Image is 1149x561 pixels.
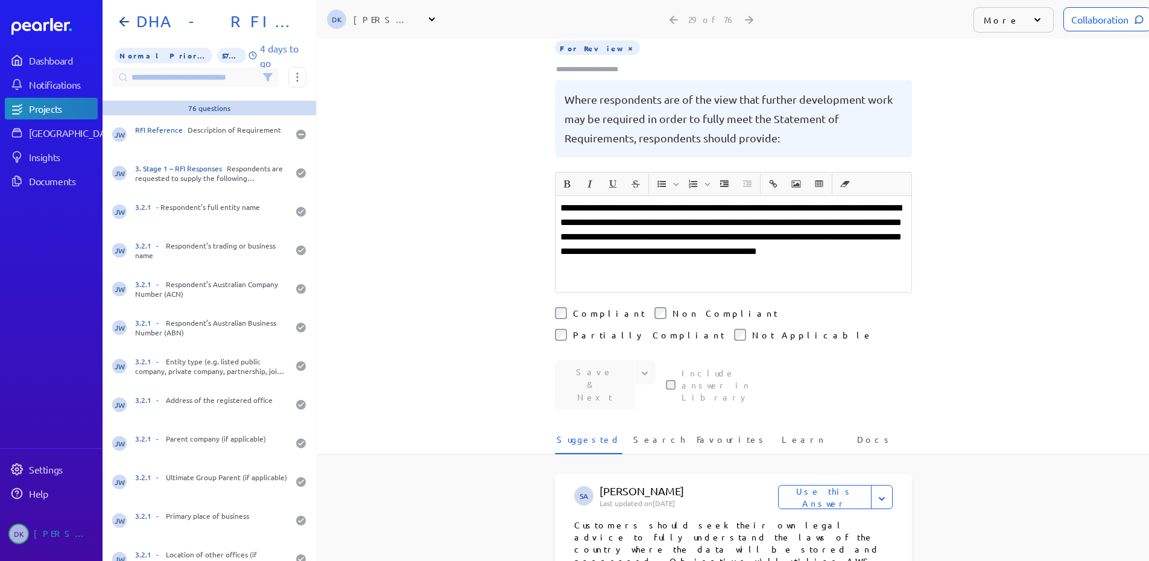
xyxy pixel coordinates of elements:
span: Jeremy Williams [112,243,127,258]
span: RFI Reference [135,125,188,135]
div: Respondents are requested to supply the following information: [135,163,288,183]
a: Settings [5,458,98,480]
button: Italic [580,174,600,194]
div: Notifications [29,78,97,90]
span: 3.2.1 [135,472,156,482]
span: Suggested [557,433,621,453]
div: - Respondent’s full entity name [135,202,288,221]
button: Insert link [763,174,783,194]
span: Jeremy Williams [112,398,127,412]
div: Dashboard [29,54,97,66]
div: - Respondent’s trading or business name [135,241,288,260]
div: - Ultimate Group Parent (if applicable) [135,472,288,492]
label: This checkbox controls whether your answer will be included in the Answer Library for future use [682,367,784,403]
div: - Address of the registered office [135,395,288,414]
div: [GEOGRAPHIC_DATA] [29,127,119,139]
div: - Primary place of business [135,511,288,530]
span: 3.2.1 [135,550,156,559]
div: - Respondent’s Australian Company Number (ACN) [135,279,288,299]
span: Insert Unordered List [651,174,681,194]
button: Use this Answer [778,485,872,509]
div: Documents [29,175,97,187]
input: This checkbox controls whether your answer will be included in the Answer Library for future use [666,380,676,390]
span: 3.2.1 [135,241,156,250]
span: Jeremy Williams [112,166,127,180]
div: Help [29,487,97,499]
span: 3.2.1 [135,202,156,212]
button: Underline [603,174,623,194]
div: - Entity type (e.g. listed public company, private company, partnership, joint venture, consortia... [135,357,288,376]
span: Insert Ordered List [682,174,712,194]
span: 3.2.1 [135,511,156,521]
span: Steve Ackermann [574,486,593,506]
a: [GEOGRAPHIC_DATA] [5,122,98,144]
div: - Parent company (if applicable) [135,434,288,453]
button: Insert Unordered List [651,174,672,194]
div: Projects [29,103,97,115]
a: DK[PERSON_NAME] [5,519,98,549]
label: Not Applicable [752,329,873,341]
span: Jeremy Williams [112,359,127,373]
span: Bold [556,174,578,194]
span: Jeremy Williams [112,320,127,335]
span: 3.2.1 [135,434,156,443]
a: Documents [5,170,98,192]
label: Compliant [573,307,645,319]
span: Insert table [808,174,830,194]
span: For Review [555,40,640,55]
span: Learn [782,433,826,453]
span: Jeremy Williams [112,127,127,142]
span: Insert Image [785,174,807,194]
span: 57% of Questions Completed [217,48,246,63]
span: Favourites [697,433,767,453]
span: Search [633,433,685,453]
p: More [984,14,1019,26]
div: Insights [29,151,97,163]
pre: Where respondents are of the view that further development work may be required in order to fully... [565,90,902,148]
a: Help [5,483,98,504]
button: Insert Image [786,174,806,194]
span: 3.2.1 [135,279,156,289]
span: Clear Formatting [834,174,856,194]
label: Non Compliant [673,307,777,319]
div: [PERSON_NAME] [34,524,94,544]
button: Expand [871,485,893,509]
button: Strike through [625,174,646,194]
button: Tag at index 0 with value ForReview focussed. Press backspace to remove [625,42,635,54]
span: 3.2.1 [135,318,156,328]
span: Jeremy Williams [112,513,127,528]
a: Notifications [5,74,98,95]
span: Dan Kilgallon [327,10,346,29]
a: Insights [5,146,98,168]
h1: DHA - RFI FOIP CMS Solution Information [131,12,297,31]
span: 3. Stage 1 – RFI Responses [135,163,227,173]
button: Insert Ordered List [683,174,703,194]
label: Partially Compliant [573,329,724,341]
span: Strike through [625,174,647,194]
p: [PERSON_NAME] [600,484,778,498]
span: Jeremy Williams [112,475,127,489]
span: Insert link [762,174,784,194]
span: Priority [115,48,212,63]
span: Italic [579,174,601,194]
a: Dashboard [11,18,98,35]
div: Description of Requirement [135,125,288,144]
div: Settings [29,463,97,475]
p: 4 days to go [260,41,306,70]
div: - Respondent’s Australian Business Number (ABN) [135,318,288,337]
button: Clear Formatting [835,174,855,194]
span: Docs [857,433,893,453]
a: Dashboard [5,49,98,71]
div: [PERSON_NAME] [353,13,414,25]
span: Dan Kilgallon [8,524,29,544]
button: Insert table [809,174,829,194]
span: Jeremy Williams [112,204,127,219]
button: Increase Indent [714,174,735,194]
a: Projects [5,98,98,119]
span: 3.2.1 [135,395,156,405]
span: Decrease Indent [736,174,758,194]
button: Bold [557,174,577,194]
input: Type here to add tags [555,63,630,75]
span: Jeremy Williams [112,282,127,296]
